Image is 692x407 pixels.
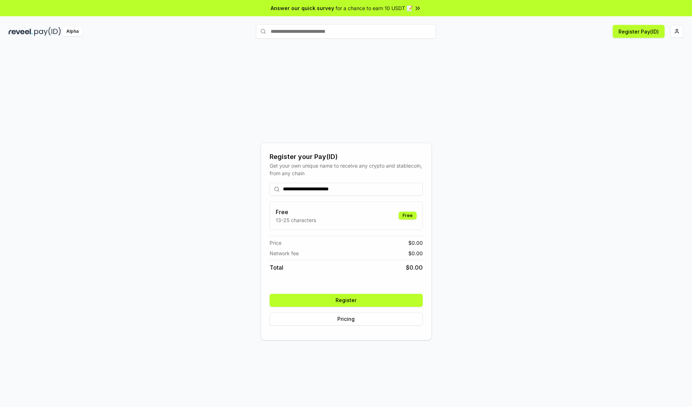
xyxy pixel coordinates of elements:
[613,25,665,38] button: Register Pay(ID)
[408,249,423,257] span: $ 0.00
[276,208,316,216] h3: Free
[336,4,413,12] span: for a chance to earn 10 USDT 📝
[270,313,423,326] button: Pricing
[270,162,423,177] div: Get your own unique name to receive any crypto and stablecoin, from any chain
[270,152,423,162] div: Register your Pay(ID)
[276,216,316,224] p: 13-25 characters
[62,27,83,36] div: Alpha
[408,239,423,247] span: $ 0.00
[399,212,417,220] div: Free
[271,4,334,12] span: Answer our quick survey
[406,263,423,272] span: $ 0.00
[9,27,33,36] img: reveel_dark
[34,27,61,36] img: pay_id
[270,263,283,272] span: Total
[270,294,423,307] button: Register
[270,239,281,247] span: Price
[270,249,299,257] span: Network fee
